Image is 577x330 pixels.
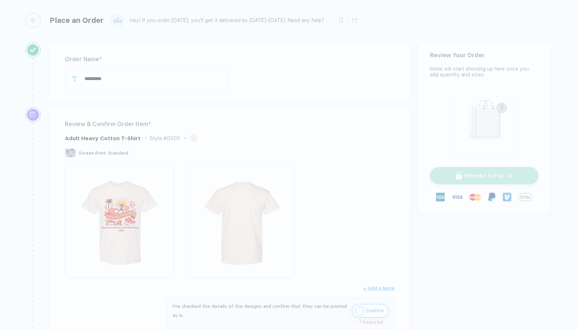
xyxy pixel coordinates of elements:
[65,148,76,158] img: Screen Print
[173,302,348,320] div: I've checked the details of the designs and confirm that they can be printed as is.
[363,285,394,291] span: + Add a Note
[111,14,124,27] img: user profile
[65,118,394,130] div: Review & Confirm Order Item
[469,191,481,203] img: master-card
[79,151,107,156] span: Screen Print :
[451,191,463,203] img: visa
[108,151,128,156] span: Standard
[430,52,539,59] div: Review Your Order
[65,54,394,65] div: Order Name
[430,66,539,78] div: Items will start showing up here once you add quantity and sizes.
[50,16,104,25] div: Place an Order
[436,193,445,201] img: express
[454,95,514,148] img: shopping_bag.png
[173,320,383,325] div: * Required
[363,283,394,294] button: + Add a Note
[69,168,170,270] img: e2753acb-2ae3-460e-98f6-62cfc5ead801_nt_front_1757706366771.jpg
[355,306,364,316] img: icon
[150,135,180,141] div: Style # G500
[503,193,511,201] img: Venmo
[352,304,389,318] button: iconConfirm
[65,135,141,142] div: Adult Heavy Cotton T-Shirt
[487,193,496,201] img: Paypal
[130,17,324,24] div: Hey! If you order [DATE], you'll get it delivered by [DATE]–[DATE]. Need any help?
[366,305,384,317] span: Confirm
[518,190,532,204] img: GPay
[190,168,291,270] img: e2753acb-2ae3-460e-98f6-62cfc5ead801_nt_back_1757706366774.jpg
